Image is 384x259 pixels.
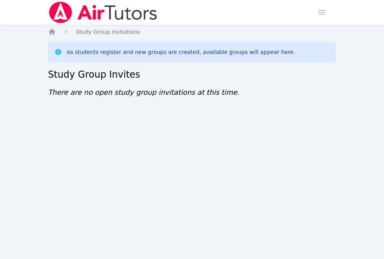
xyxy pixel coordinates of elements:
[76,29,140,35] span: Study Group Invitations
[76,28,140,36] a: Study Group Invitations
[48,88,240,96] span: There are no open study group invitations at this time.
[67,48,295,56] div: As students register and new groups are created, available groups will appear here.
[48,2,158,23] img: Air Tutors
[48,68,336,81] h2: Study Group Invites
[48,28,336,36] nav: Breadcrumb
